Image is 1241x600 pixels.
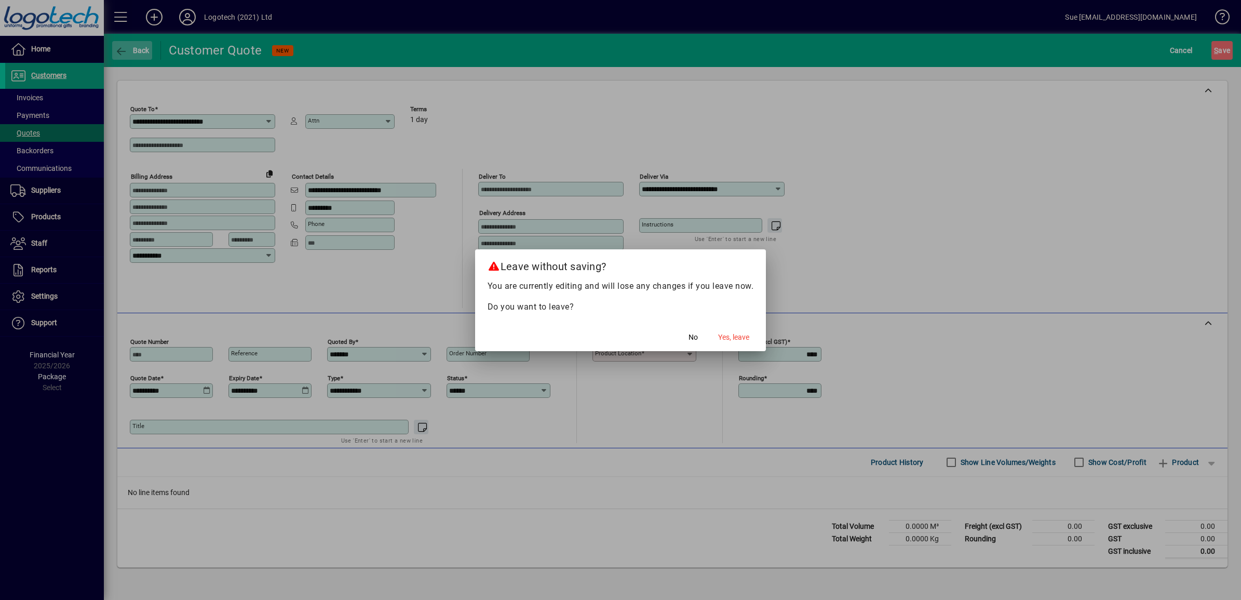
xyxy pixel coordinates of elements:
span: Yes, leave [718,332,749,343]
p: Do you want to leave? [488,301,754,313]
h2: Leave without saving? [475,249,766,279]
button: No [677,328,710,347]
button: Yes, leave [714,328,753,347]
p: You are currently editing and will lose any changes if you leave now. [488,280,754,292]
span: No [689,332,698,343]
